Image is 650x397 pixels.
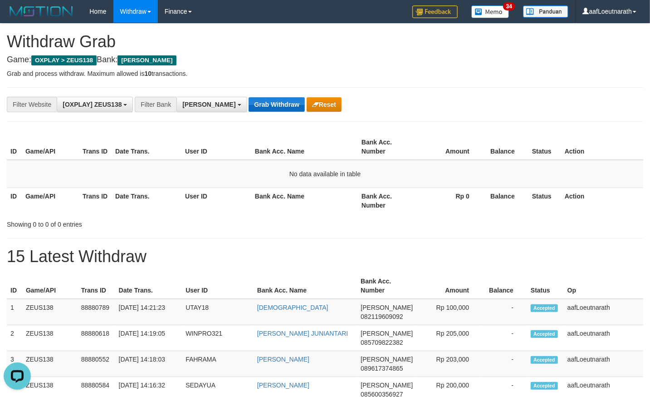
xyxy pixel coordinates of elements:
a: [PERSON_NAME] JUNIANTARI [257,330,348,337]
td: No data available in table [7,160,643,188]
th: ID [7,188,22,213]
th: Balance [483,188,528,213]
span: Copy 085709822382 to clipboard [361,339,403,346]
th: Status [527,273,564,299]
th: Bank Acc. Number [358,188,415,213]
strong: 10 [144,70,152,77]
td: Rp 100,000 [416,299,483,325]
th: Balance [483,273,527,299]
th: Game/API [22,188,79,213]
th: Op [564,273,643,299]
span: [OXPLAY] ZEUS138 [63,101,122,108]
a: [PERSON_NAME] [257,382,309,389]
h4: Game: Bank: [7,55,643,65]
span: OXPLAY > ZEUS138 [31,55,97,65]
button: Open LiveChat chat widget [4,4,31,31]
th: Bank Acc. Name [254,273,357,299]
a: [DEMOGRAPHIC_DATA] [257,304,328,311]
h1: 15 Latest Withdraw [7,248,643,266]
td: FAHRAMA [182,351,254,377]
th: Date Trans. [112,188,181,213]
span: [PERSON_NAME] [182,101,235,108]
td: 2 [7,325,22,351]
td: [DATE] 14:21:23 [115,299,182,325]
th: Trans ID [78,273,115,299]
span: [PERSON_NAME] [361,382,413,389]
td: WINPRO321 [182,325,254,351]
td: 88880789 [78,299,115,325]
button: [PERSON_NAME] [176,97,247,112]
th: Status [528,134,561,160]
span: [PERSON_NAME] [361,356,413,363]
th: Game/API [22,134,79,160]
th: Trans ID [79,134,112,160]
span: [PERSON_NAME] [117,55,176,65]
span: Accepted [531,304,558,312]
img: Feedback.jpg [412,5,458,18]
td: Rp 203,000 [416,351,483,377]
span: Copy 082119609092 to clipboard [361,313,403,320]
td: [DATE] 14:18:03 [115,351,182,377]
th: Date Trans. [112,134,181,160]
button: Grab Withdraw [249,97,304,112]
td: 1 [7,299,22,325]
th: Status [528,188,561,213]
div: Filter Website [7,97,57,112]
td: 3 [7,351,22,377]
span: [PERSON_NAME] [361,304,413,311]
td: ZEUS138 [22,325,78,351]
td: Rp 205,000 [416,325,483,351]
th: Action [561,188,643,213]
span: Accepted [531,382,558,390]
th: ID [7,134,22,160]
td: - [483,351,527,377]
td: aafLoeutnarath [564,351,643,377]
td: 88880552 [78,351,115,377]
th: Bank Acc. Name [251,134,358,160]
span: Copy 089617374865 to clipboard [361,365,403,372]
td: aafLoeutnarath [564,299,643,325]
th: Action [561,134,643,160]
th: ID [7,273,22,299]
button: [OXPLAY] ZEUS138 [57,97,133,112]
img: MOTION_logo.png [7,5,76,18]
th: Bank Acc. Name [251,188,358,213]
span: [PERSON_NAME] [361,330,413,337]
th: Amount [416,273,483,299]
th: Amount [415,134,483,160]
th: User ID [182,273,254,299]
th: Balance [483,134,528,160]
td: UTAY18 [182,299,254,325]
th: Rp 0 [415,188,483,213]
h1: Withdraw Grab [7,33,643,51]
td: ZEUS138 [22,351,78,377]
span: Accepted [531,330,558,338]
img: Button%20Memo.svg [471,5,509,18]
th: User ID [181,134,251,160]
th: User ID [181,188,251,213]
p: Grab and process withdraw. Maximum allowed is transactions. [7,69,643,78]
a: [PERSON_NAME] [257,356,309,363]
td: 88880618 [78,325,115,351]
span: 34 [503,2,515,10]
th: Date Trans. [115,273,182,299]
div: Showing 0 to 0 of 0 entries [7,216,264,229]
th: Trans ID [79,188,112,213]
td: aafLoeutnarath [564,325,643,351]
td: [DATE] 14:19:05 [115,325,182,351]
th: Game/API [22,273,78,299]
th: Bank Acc. Number [358,134,415,160]
span: Accepted [531,356,558,364]
td: - [483,325,527,351]
td: - [483,299,527,325]
img: panduan.png [523,5,568,18]
div: Filter Bank [135,97,176,112]
th: Bank Acc. Number [357,273,416,299]
button: Reset [307,97,342,112]
td: ZEUS138 [22,299,78,325]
